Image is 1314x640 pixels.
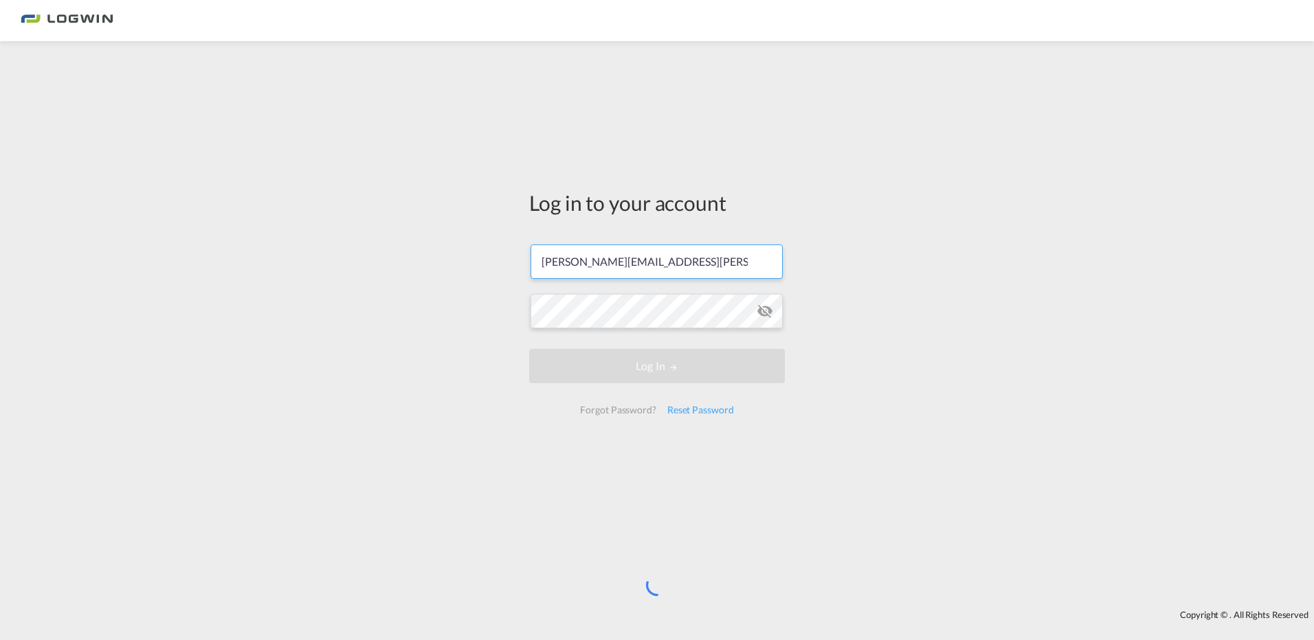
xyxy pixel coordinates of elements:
[531,244,783,279] input: Enter email/phone number
[757,303,773,319] md-icon: icon-eye-off
[575,398,661,422] div: Forgot Password?
[662,398,739,422] div: Reset Password
[529,188,785,217] div: Log in to your account
[529,349,785,383] button: LOGIN
[21,5,113,36] img: bc73a0e0d8c111efacd525e4c8ad7d32.png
